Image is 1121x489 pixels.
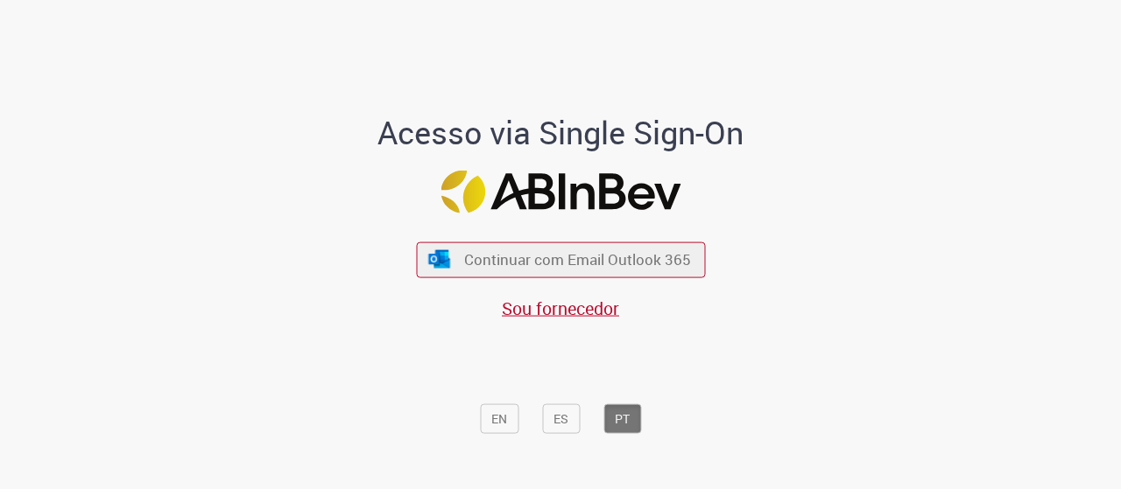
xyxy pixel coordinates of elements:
[427,250,452,269] img: ícone Azure/Microsoft 360
[416,241,705,277] button: ícone Azure/Microsoft 360 Continuar com Email Outlook 365
[464,249,691,269] span: Continuar com Email Outlook 365
[502,296,619,319] a: Sou fornecedor
[480,403,518,433] button: EN
[603,403,641,433] button: PT
[542,403,580,433] button: ES
[318,115,804,150] h1: Acesso via Single Sign-On
[441,171,680,213] img: Logo ABInBev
